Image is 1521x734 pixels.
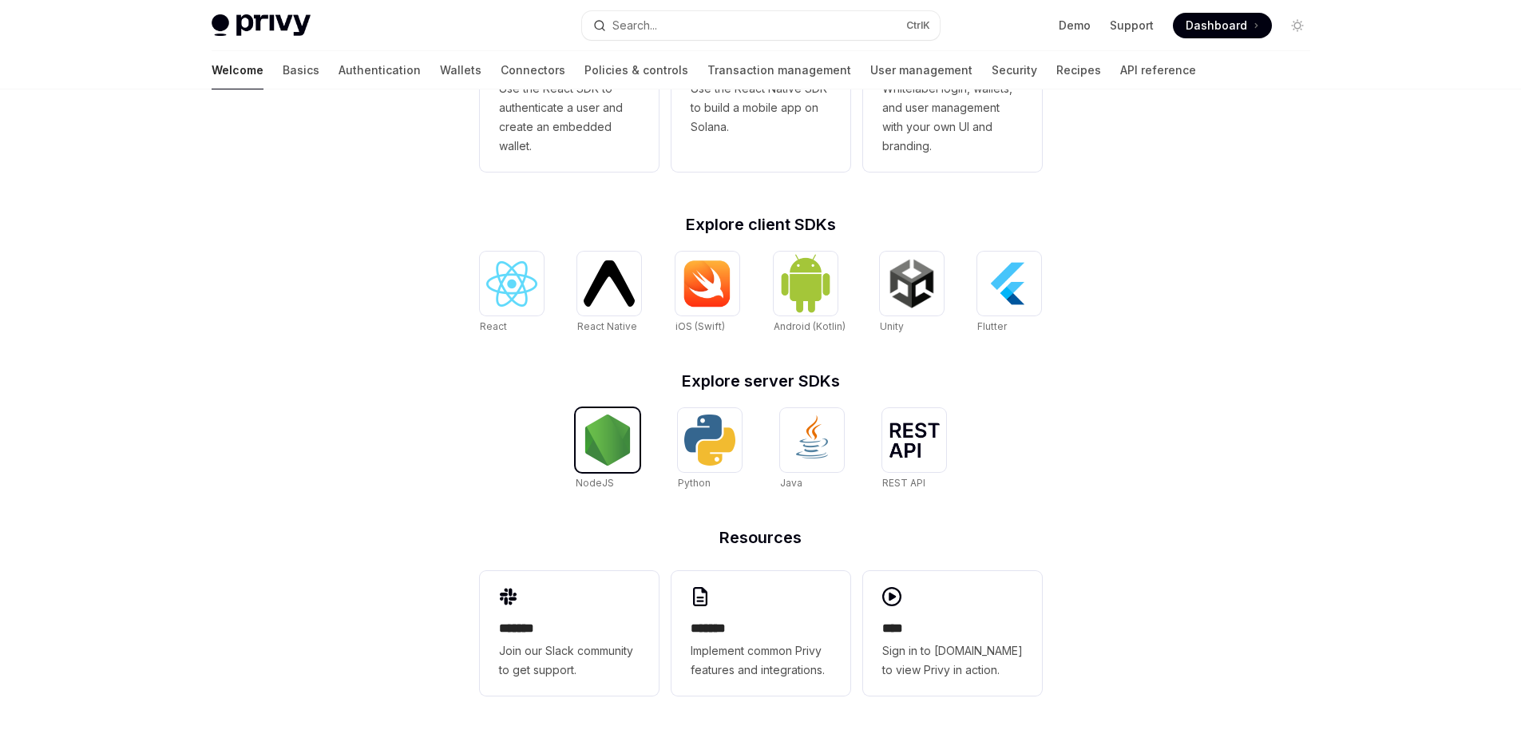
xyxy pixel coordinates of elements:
[480,571,659,696] a: **** **Join our Slack community to get support.
[678,408,742,491] a: PythonPython
[992,51,1037,89] a: Security
[691,641,831,680] span: Implement common Privy features and integrations.
[1173,13,1272,38] a: Dashboard
[675,320,725,332] span: iOS (Swift)
[486,261,537,307] img: React
[577,320,637,332] span: React Native
[977,320,1007,332] span: Flutter
[576,408,640,491] a: NodeJSNodeJS
[584,51,688,89] a: Policies & controls
[678,477,711,489] span: Python
[1056,51,1101,89] a: Recipes
[480,373,1042,389] h2: Explore server SDKs
[671,571,850,696] a: **** **Implement common Privy features and integrations.
[1285,13,1310,38] button: Toggle dark mode
[480,530,1042,546] h2: Resources
[584,260,635,306] img: React Native
[1120,51,1196,89] a: API reference
[480,252,544,335] a: ReactReact
[612,16,657,35] div: Search...
[774,252,846,335] a: Android (Kotlin)Android (Kotlin)
[480,216,1042,232] h2: Explore client SDKs
[984,258,1035,309] img: Flutter
[212,51,263,89] a: Welcome
[880,252,944,335] a: UnityUnity
[882,641,1023,680] span: Sign in to [DOMAIN_NAME] to view Privy in action.
[906,19,930,32] span: Ctrl K
[501,51,565,89] a: Connectors
[499,641,640,680] span: Join our Slack community to get support.
[786,415,838,466] img: Java
[977,252,1041,335] a: FlutterFlutter
[339,51,421,89] a: Authentication
[882,79,1023,156] span: Whitelabel login, wallets, and user management with your own UI and branding.
[880,320,904,332] span: Unity
[682,260,733,307] img: iOS (Swift)
[882,477,925,489] span: REST API
[882,408,946,491] a: REST APIREST API
[691,79,831,137] span: Use the React Native SDK to build a mobile app on Solana.
[499,79,640,156] span: Use the React SDK to authenticate a user and create an embedded wallet.
[582,11,940,40] button: Search...CtrlK
[671,9,850,172] a: **** **** **** ***Use the React Native SDK to build a mobile app on Solana.
[440,51,481,89] a: Wallets
[870,51,972,89] a: User management
[780,253,831,313] img: Android (Kotlin)
[863,9,1042,172] a: **** *****Whitelabel login, wallets, and user management with your own UI and branding.
[889,423,940,458] img: REST API
[283,51,319,89] a: Basics
[675,252,739,335] a: iOS (Swift)iOS (Swift)
[576,477,614,489] span: NodeJS
[1186,18,1247,34] span: Dashboard
[780,477,802,489] span: Java
[707,51,851,89] a: Transaction management
[780,408,844,491] a: JavaJava
[1059,18,1091,34] a: Demo
[863,571,1042,696] a: ****Sign in to [DOMAIN_NAME] to view Privy in action.
[480,320,507,332] span: React
[1110,18,1154,34] a: Support
[577,252,641,335] a: React NativeReact Native
[212,14,311,37] img: light logo
[582,415,633,466] img: NodeJS
[886,258,937,309] img: Unity
[684,415,735,466] img: Python
[774,320,846,332] span: Android (Kotlin)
